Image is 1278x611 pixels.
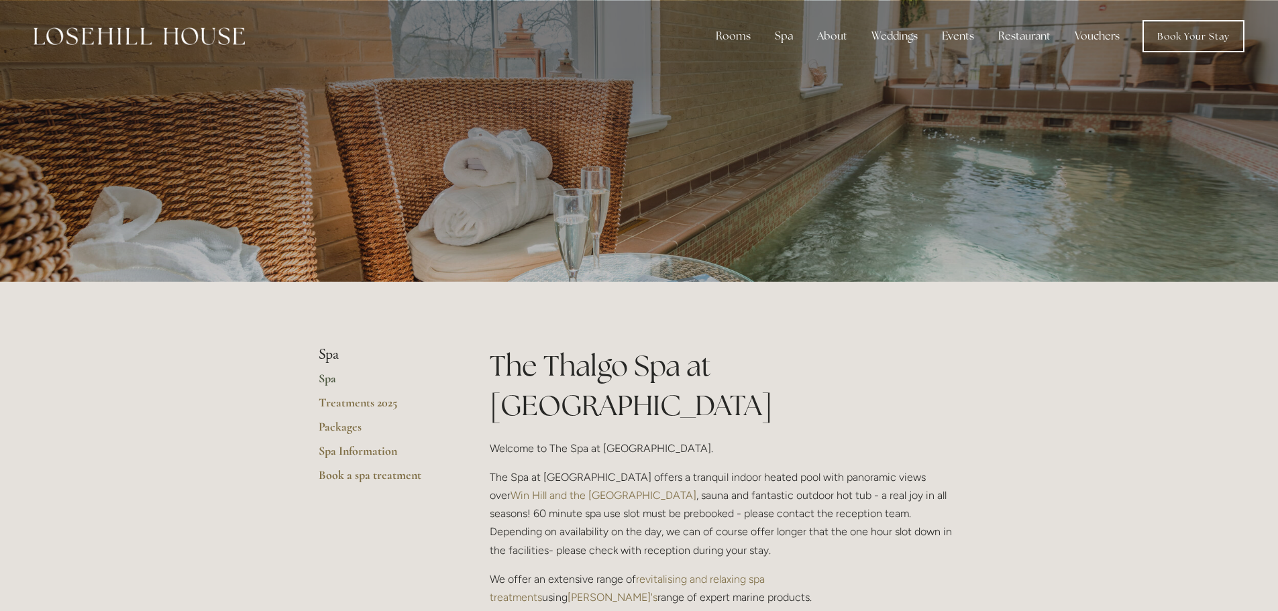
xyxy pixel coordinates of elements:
li: Spa [319,346,447,364]
a: Win Hill and the [GEOGRAPHIC_DATA] [511,489,696,502]
div: About [806,23,858,50]
a: [PERSON_NAME]'s [568,591,657,604]
a: Treatments 2025 [319,395,447,419]
a: Packages [319,419,447,443]
a: Book Your Stay [1142,20,1244,52]
div: Events [931,23,985,50]
a: Vouchers [1064,23,1130,50]
div: Spa [764,23,804,50]
div: Weddings [861,23,928,50]
a: Spa Information [319,443,447,467]
h1: The Thalgo Spa at [GEOGRAPHIC_DATA] [490,346,960,425]
a: Spa [319,371,447,395]
a: Book a spa treatment [319,467,447,492]
p: Welcome to The Spa at [GEOGRAPHIC_DATA]. [490,439,960,457]
p: The Spa at [GEOGRAPHIC_DATA] offers a tranquil indoor heated pool with panoramic views over , sau... [490,468,960,559]
div: Rooms [705,23,761,50]
p: We offer an extensive range of using range of expert marine products. [490,570,960,606]
img: Losehill House [34,27,245,45]
div: Restaurant [988,23,1061,50]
